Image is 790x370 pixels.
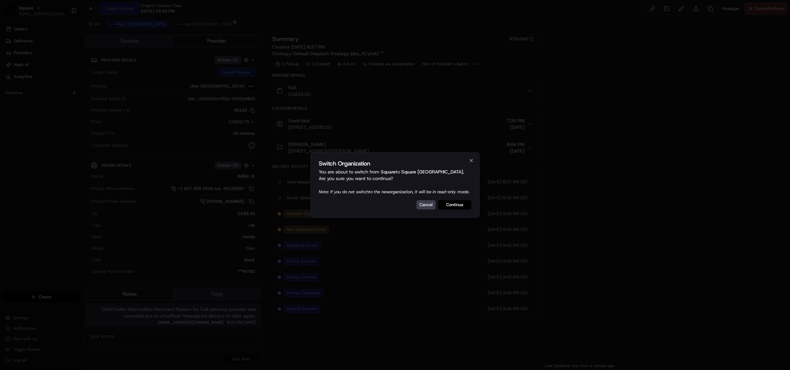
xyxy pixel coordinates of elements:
p: You are about to switch from to . Are you sure you want to continue? [319,168,471,195]
button: Continue [438,200,471,209]
span: Square [381,169,396,175]
h2: Switch Organization [319,161,471,166]
button: Cancel [416,200,436,209]
span: Note: If you do not switch to the new organization, it will be in read-only mode. [319,189,470,195]
span: Square [GEOGRAPHIC_DATA] [401,169,463,175]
